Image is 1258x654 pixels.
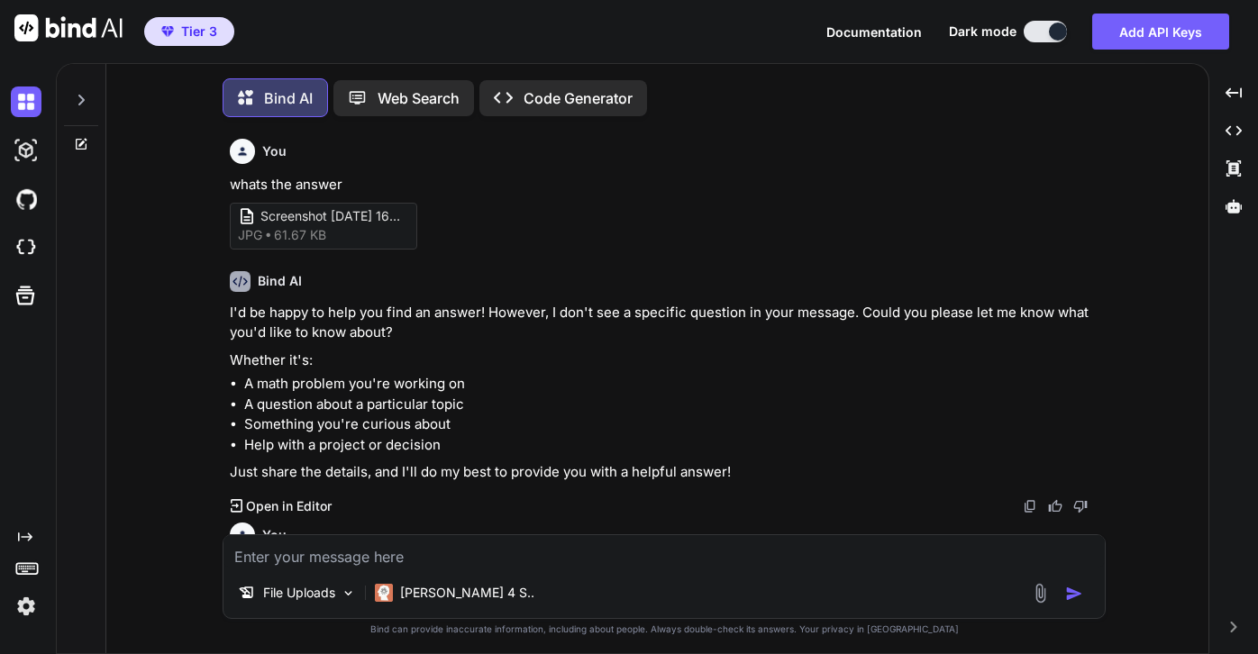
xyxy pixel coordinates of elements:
li: A math problem you're working on [244,374,1102,395]
img: icon [1065,585,1083,603]
h6: Bind AI [258,272,302,290]
img: like [1048,499,1062,513]
li: Something you're curious about [244,414,1102,435]
img: darkChat [11,86,41,117]
p: Code Generator [524,87,633,109]
span: Documentation [826,24,922,40]
img: copy [1023,499,1037,513]
img: Pick Models [341,586,356,601]
li: A question about a particular topic [244,395,1102,415]
p: whats the answer [230,175,1102,195]
p: Open in Editor [246,497,332,515]
p: [PERSON_NAME] 4 S.. [400,584,534,602]
img: settings [11,591,41,622]
span: Screenshot [DATE] 165427 [260,207,405,226]
h6: You [262,142,287,160]
span: Tier 3 [181,23,217,41]
img: Bind AI [14,14,123,41]
p: Just share the details, and I'll do my best to provide you with a helpful answer! [230,462,1102,483]
p: Web Search [378,87,460,109]
span: jpg [238,226,262,244]
h6: You [262,526,287,544]
p: Bind AI [264,87,313,109]
p: I'd be happy to help you find an answer! However, I don't see a specific question in your message... [230,303,1102,343]
button: Add API Keys [1092,14,1229,50]
button: premiumTier 3 [144,17,234,46]
img: darkAi-studio [11,135,41,166]
li: Help with a project or decision [244,435,1102,456]
img: premium [161,26,174,37]
p: Bind can provide inaccurate information, including about people. Always double-check its answers.... [223,622,1106,636]
span: Dark mode [949,23,1016,41]
span: 61.67 KB [274,226,326,244]
img: dislike [1073,499,1088,513]
img: Claude 4 Sonnet [375,584,393,602]
img: attachment [1030,583,1051,604]
img: cloudideIcon [11,232,41,263]
img: githubDark [11,184,41,214]
p: Whether it's: [230,350,1102,371]
button: Documentation [826,23,922,41]
p: File Uploads [263,584,335,602]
